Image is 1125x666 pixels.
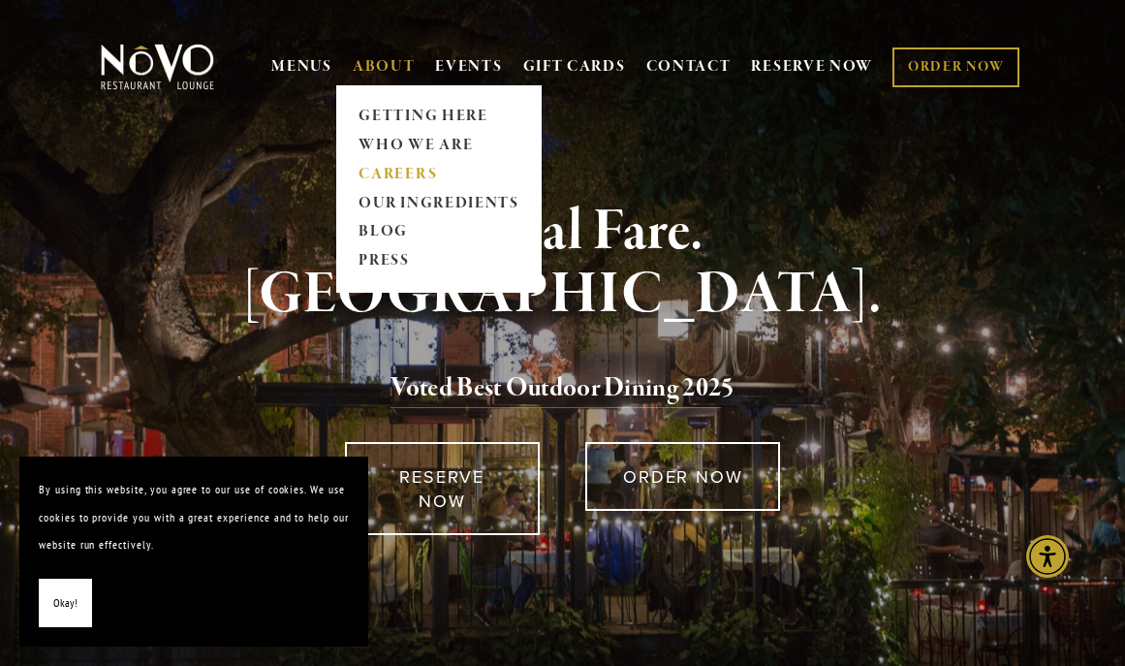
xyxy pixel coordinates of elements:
[353,218,525,247] a: BLOG
[243,195,882,332] strong: Global Fare. [GEOGRAPHIC_DATA].
[1026,535,1069,578] div: Accessibility Menu
[345,442,540,535] a: RESERVE NOW
[751,48,873,85] a: RESERVE NOW
[353,131,525,160] a: WHO WE ARE
[125,368,1000,409] h2: 5
[39,476,349,559] p: By using this website, you agree to our use of cookies. We use cookies to provide you with a grea...
[585,442,780,511] a: ORDER NOW
[391,371,721,408] a: Voted Best Outdoor Dining 202
[435,57,502,77] a: EVENTS
[19,457,368,647] section: Cookie banner
[97,43,218,91] img: Novo Restaurant &amp; Lounge
[646,48,732,85] a: CONTACT
[353,247,525,276] a: PRESS
[353,160,525,189] a: CAREERS
[892,48,1019,87] a: ORDER NOW
[271,57,332,77] a: MENUS
[39,579,92,628] button: Okay!
[353,189,525,218] a: OUR INGREDIENTS
[353,57,416,77] a: ABOUT
[53,589,78,618] span: Okay!
[353,102,525,131] a: GETTING HERE
[523,48,626,85] a: GIFT CARDS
